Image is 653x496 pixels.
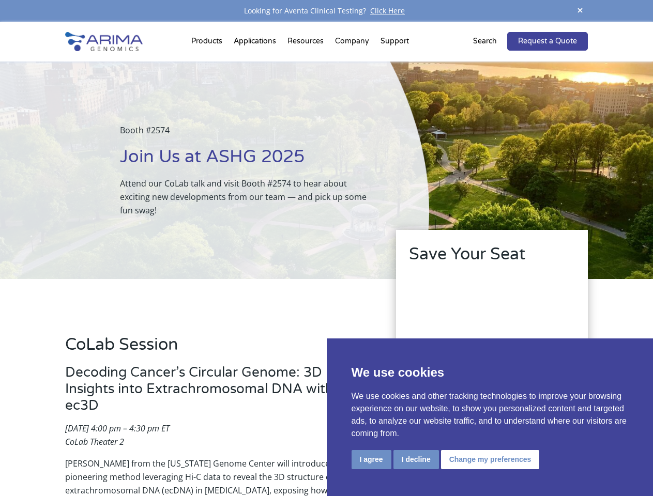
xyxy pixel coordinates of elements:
p: We use cookies and other tracking technologies to improve your browsing experience on our website... [352,390,629,440]
p: Booth #2574 [120,123,377,145]
button: I decline [393,450,439,469]
h3: Decoding Cancer’s Circular Genome: 3D Insights into Extrachromosomal DNA with ec3D [65,364,367,422]
h2: Save Your Seat [409,243,575,274]
a: Request a Quote [507,32,588,51]
a: Click Here [366,6,409,16]
h1: Join Us at ASHG 2025 [120,145,377,177]
p: Search [473,35,497,48]
div: Looking for Aventa Clinical Testing? [65,4,587,18]
button: Change my preferences [441,450,540,469]
em: [DATE] 4:00 pm – 4:30 pm ET [65,423,170,434]
h2: CoLab Session [65,333,367,364]
em: CoLab Theater 2 [65,436,124,447]
img: Arima-Genomics-logo [65,32,143,51]
p: We use cookies [352,363,629,382]
button: I agree [352,450,391,469]
p: Attend our CoLab talk and visit Booth #2574 to hear about exciting new developments from our team... [120,177,377,217]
